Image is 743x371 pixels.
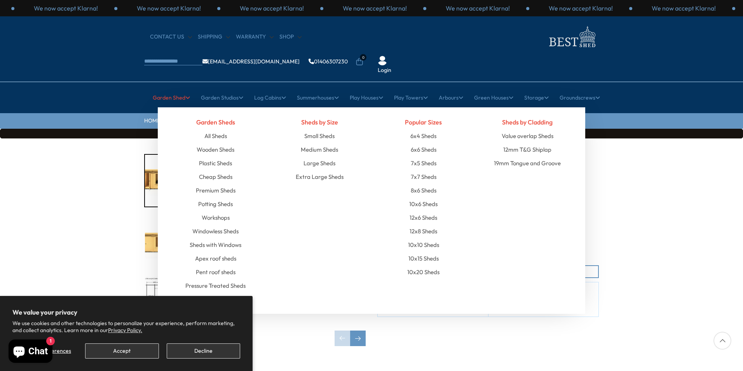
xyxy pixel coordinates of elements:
[196,265,235,279] a: Pent roof sheds
[474,88,513,107] a: Green Houses
[410,224,437,238] a: 12x8 Sheds
[195,252,236,265] a: Apex roof sheds
[350,88,383,107] a: Play Houses
[503,143,551,156] a: 12mm T&G Shiplap
[304,129,335,143] a: Small Sheds
[202,211,230,224] a: Workshops
[323,4,426,12] div: 2 / 3
[502,129,553,143] a: Value overlap Sheds
[426,4,529,12] div: 3 / 3
[198,33,230,41] a: Shipping
[85,343,159,359] button: Accept
[411,184,436,197] a: 8x6 Sheds
[199,170,232,184] a: Cheap Sheds
[524,88,549,107] a: Storage
[12,308,240,316] h2: We value your privacy
[34,4,98,12] p: We now accept Klarna!
[202,59,300,64] a: [EMAIL_ADDRESS][DOMAIN_NAME]
[190,238,241,252] a: Sheds with Windows
[153,88,190,107] a: Garden Shed
[481,115,574,129] h4: Sheds by Cladding
[198,197,233,211] a: Potting Sheds
[279,33,302,41] a: Shop
[197,143,234,156] a: Wooden Sheds
[446,4,510,12] p: We now accept Klarna!
[117,4,220,12] div: 3 / 3
[549,4,613,12] p: We now accept Klarna!
[378,56,387,65] img: User Icon
[199,156,232,170] a: Plastic Sheds
[144,276,183,329] div: 3 / 10
[410,129,436,143] a: 6x4 Sheds
[169,115,262,129] h4: Garden Sheds
[6,339,55,365] inbox-online-store-chat: Shopify online store chat
[108,327,142,334] a: Privacy Policy.
[301,143,338,156] a: Medium Sheds
[494,156,561,170] a: 19mm Tongue and Groove
[408,252,439,265] a: 10x15 Sheds
[185,279,246,292] a: Pressure Treated Sheds
[439,88,463,107] a: Arbours
[12,320,240,334] p: We use cookies and other technologies to personalize your experience, perform marketing, and coll...
[303,156,335,170] a: Large Sheds
[408,238,439,252] a: 10x10 Sheds
[199,292,232,306] a: Garden Bars
[220,4,323,12] div: 1 / 3
[145,155,182,206] img: Elm2990x50909_9x16_8000LIFESTYLE_ebb03b52-3ad0-433a-96f0-8190fa0c79cb_200x200.jpg
[560,88,600,107] a: Groundscrews
[632,4,735,12] div: 2 / 3
[410,211,437,224] a: 12x6 Sheds
[411,143,436,156] a: 6x6 Sheds
[411,156,436,170] a: 7x5 Sheds
[529,4,632,12] div: 1 / 3
[360,54,366,61] span: 0
[196,184,235,197] a: Premium Sheds
[407,265,440,279] a: 10x20 Sheds
[377,115,470,129] h4: Popular Sizes
[652,4,716,12] p: We now accept Klarna!
[14,4,117,12] div: 2 / 3
[356,58,363,66] a: 0
[544,24,599,49] img: logo
[409,197,438,211] a: 10x6 Sheds
[394,88,428,107] a: Play Towers
[254,88,286,107] a: Log Cabins
[144,154,183,207] div: 1 / 10
[192,224,239,238] a: Windowless Sheds
[144,117,160,125] a: HOME
[145,216,182,268] img: Elm2990x50909_9x16_8000_578f2222-942b-4b45-bcfa-3677885ef887_200x200.jpg
[411,170,436,184] a: 7x7 Sheds
[167,343,240,359] button: Decline
[144,215,183,268] div: 2 / 10
[297,88,339,107] a: Summerhouses
[236,33,274,41] a: Warranty
[335,331,350,346] div: Previous slide
[309,59,348,64] a: 01406307230
[145,276,182,328] img: Elm2990x50909_9x16_8PLAN_fa07f756-2e9b-4080-86e3-fc095bf7bbd6_200x200.jpg
[274,115,366,129] h4: Sheds by Size
[137,4,201,12] p: We now accept Klarna!
[378,66,391,74] a: Login
[201,88,243,107] a: Garden Studios
[150,33,192,41] a: CONTACT US
[343,4,407,12] p: We now accept Klarna!
[204,129,227,143] a: All Sheds
[296,170,344,184] a: Extra Large Sheds
[350,331,366,346] div: Next slide
[240,4,304,12] p: We now accept Klarna!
